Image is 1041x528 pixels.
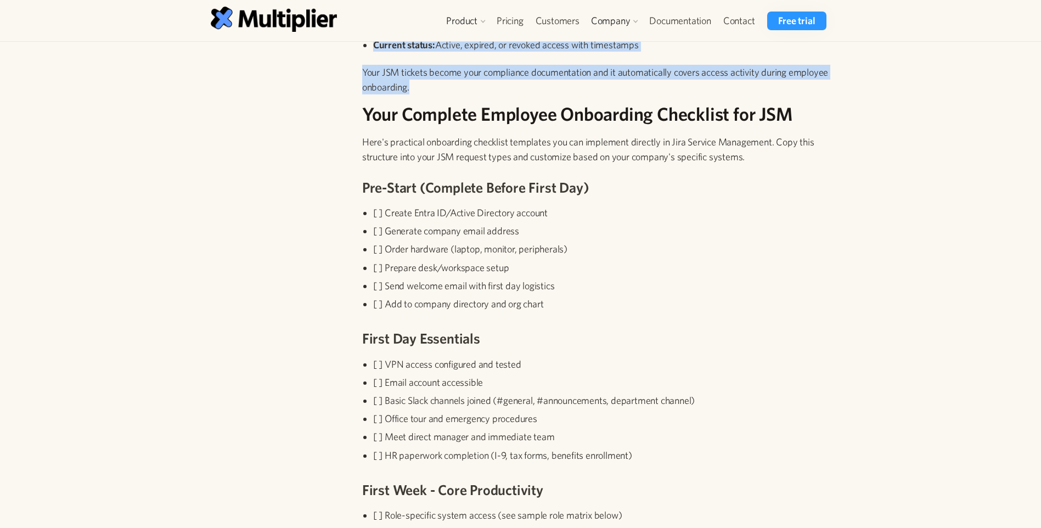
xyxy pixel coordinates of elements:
li: [ ] Meet direct manager and immediate team [373,430,831,443]
li: [ ] Basic Slack channels joined (#general, #announcements, department channel) [373,394,831,407]
a: Free trial [767,12,826,30]
a: Contact [717,12,761,30]
a: Pricing [491,12,530,30]
li: [ ] Role-specific system access (see sample role matrix below) [373,508,831,522]
h2: Your Complete Employee Onboarding Checklist for JSM [362,103,831,126]
div: Company [586,12,644,30]
li: [ ] Create Entra ID/Active Directory account [373,206,831,220]
li: [ ] VPN access configured and tested [373,357,831,371]
div: Product [441,12,491,30]
li: [ ] Generate company email address [373,224,831,238]
p: Here's practical onboarding checklist templates you can implement directly in Jira Service Manage... [362,134,831,164]
a: Customers [530,12,586,30]
a: Documentation [643,12,717,30]
div: Company [591,14,631,27]
div: Product [446,14,477,27]
strong: Pre-Start (Complete Before First Day) [362,179,589,195]
strong: First Week - Core Productivity [362,481,543,498]
li: [ ] Email account accessible [373,375,831,389]
li: [ ] Order hardware (laptop, monitor, peripherals) [373,242,831,256]
p: Your JSM tickets become your compliance documentation and it automatically covers access activity... [362,65,831,94]
strong: First Day Essentials [362,330,480,346]
li: [ ] Add to company directory and org chart [373,297,831,311]
li: [ ] Send welcome email with first day logistics [373,279,831,293]
li: [ ] Office tour and emergency procedures [373,412,831,425]
li: [ ] HR paperwork completion (I-9, tax forms, benefits enrollment) [373,448,831,462]
strong: Current status: [373,39,435,50]
li: Active, expired, or revoked access with timestamps [373,38,831,52]
li: [ ] Prepare desk/workspace setup [373,261,831,274]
